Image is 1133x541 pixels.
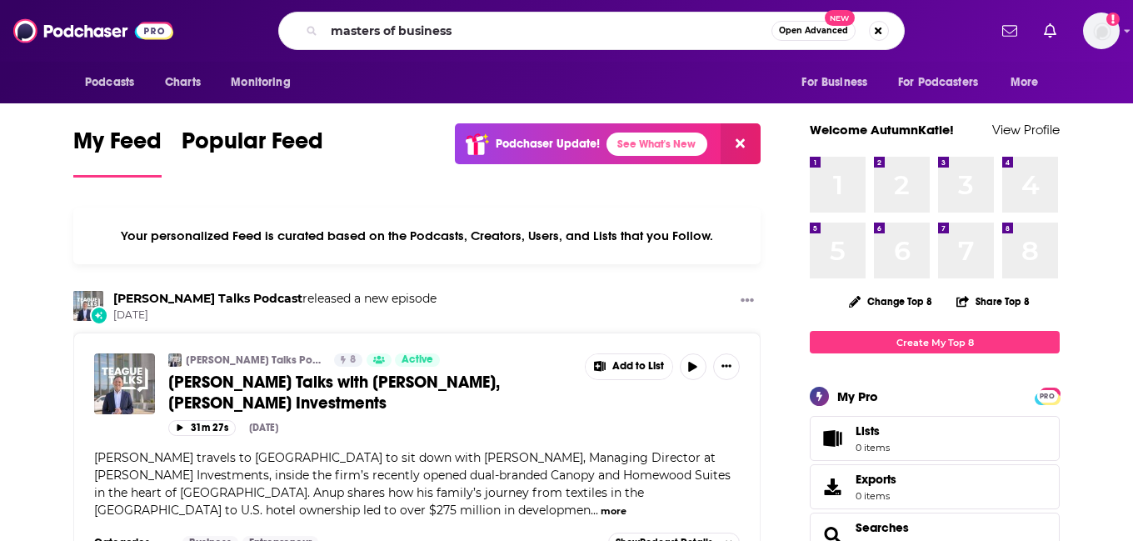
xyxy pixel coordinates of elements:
[94,353,155,414] img: Teague Talks with Anup Patel, Tara Investments
[1083,13,1120,49] img: User Profile
[992,122,1060,138] a: View Profile
[801,71,867,94] span: For Business
[856,442,890,453] span: 0 items
[73,127,162,165] span: My Feed
[168,372,573,413] a: [PERSON_NAME] Talks with [PERSON_NAME], [PERSON_NAME] Investments
[249,422,278,433] div: [DATE]
[898,71,978,94] span: For Podcasters
[999,67,1060,98] button: open menu
[73,67,156,98] button: open menu
[856,520,909,535] a: Searches
[168,353,182,367] img: Teague Talks Podcast
[231,71,290,94] span: Monitoring
[1083,13,1120,49] span: Logged in as AutumnKatie
[496,137,600,151] p: Podchaser Update!
[168,420,236,436] button: 31m 27s
[90,306,108,324] div: New Episode
[816,427,849,450] span: Lists
[219,67,312,98] button: open menu
[1037,17,1063,45] a: Show notifications dropdown
[186,353,323,367] a: [PERSON_NAME] Talks Podcast
[856,472,896,487] span: Exports
[713,353,740,380] button: Show More Button
[85,71,134,94] span: Podcasts
[810,122,954,138] a: Welcome AutumnKatie!
[168,372,500,413] span: [PERSON_NAME] Talks with [PERSON_NAME], [PERSON_NAME] Investments
[334,353,362,367] a: 8
[601,504,626,518] button: more
[779,27,848,35] span: Open Advanced
[182,127,323,178] a: Popular Feed
[771,21,856,41] button: Open AdvancedNew
[350,352,356,368] span: 8
[591,503,598,518] span: ...
[324,18,771,44] input: Search podcasts, credits, & more...
[278,12,905,50] div: Search podcasts, credits, & more...
[612,360,664,373] span: Add to List
[956,285,1031,318] button: Share Top 8
[113,291,437,307] h3: released a new episode
[1037,390,1057,403] span: PRO
[1083,13,1120,49] button: Show profile menu
[856,423,880,438] span: Lists
[1106,13,1120,26] svg: Add a profile image
[586,354,672,379] button: Show More Button
[856,490,896,502] span: 0 items
[1011,71,1039,94] span: More
[790,67,888,98] button: open menu
[73,291,103,321] img: Teague Talks Podcast
[996,17,1024,45] a: Show notifications dropdown
[395,353,440,367] a: Active
[113,308,437,323] span: [DATE]
[113,291,302,306] a: Teague Talks Podcast
[837,388,878,404] div: My Pro
[810,464,1060,509] a: Exports
[734,291,761,312] button: Show More Button
[839,291,942,312] button: Change Top 8
[402,352,433,368] span: Active
[856,423,890,438] span: Lists
[154,67,211,98] a: Charts
[810,416,1060,461] a: Lists
[606,133,707,156] a: See What's New
[13,15,173,47] img: Podchaser - Follow, Share and Rate Podcasts
[73,208,761,264] div: Your personalized Feed is curated based on the Podcasts, Creators, Users, and Lists that you Follow.
[94,450,731,518] span: [PERSON_NAME] travels to [GEOGRAPHIC_DATA] to sit down with [PERSON_NAME], Managing Director at [...
[887,67,1002,98] button: open menu
[1037,389,1057,402] a: PRO
[810,331,1060,353] a: Create My Top 8
[182,127,323,165] span: Popular Feed
[73,127,162,178] a: My Feed
[816,475,849,498] span: Exports
[825,10,855,26] span: New
[165,71,201,94] span: Charts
